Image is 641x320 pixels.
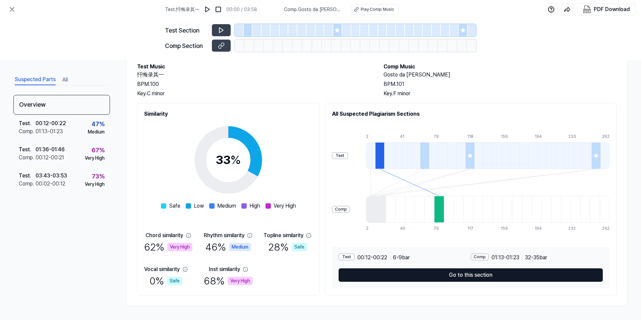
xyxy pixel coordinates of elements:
div: Very High [85,181,105,188]
h2: All Suspected Plagiarism Sections [332,110,609,118]
div: Comp [471,254,489,260]
div: Test . [19,146,36,154]
div: Test Section [165,26,208,35]
div: 117 [467,225,477,231]
div: Comp . [19,127,36,136]
img: PDF Download [583,5,591,13]
div: 47 % [92,119,105,128]
span: Low [194,202,204,210]
div: 03:43 - 03:53 [36,172,67,180]
div: 262 [602,134,609,140]
span: High [249,202,260,210]
div: 00:00 / 03:58 [226,6,257,13]
div: 00:02 - 00:12 [36,180,65,188]
span: Test . 忏悔录其一 [165,6,199,13]
div: Key. C minor [137,90,370,98]
h2: 忏悔录其一 [137,71,370,79]
div: 73 % [92,172,105,181]
div: Very High [167,243,192,251]
div: 194 [535,134,544,140]
div: Comp [332,206,350,213]
span: Comp . Gosto da [PERSON_NAME] [284,6,343,13]
div: 2 [366,134,375,140]
div: Medium [229,243,251,251]
div: 00:12 - 00:21 [36,154,64,162]
div: Key. F minor [384,90,617,98]
img: play [204,6,211,13]
div: BPM. 101 [384,80,617,88]
div: 68 % [204,273,253,288]
div: 232 [568,225,578,231]
div: Medium [88,128,105,136]
div: Comp . [19,180,36,188]
div: 00:12 - 00:22 [36,119,66,127]
div: 40 [400,225,410,231]
div: 33 [216,151,241,169]
div: Vocal similarity [144,265,180,273]
div: 2 [366,225,376,231]
div: 156 [501,134,510,140]
button: Go to this section [339,268,603,282]
div: Topline similarity [264,231,303,239]
div: 79 [433,225,443,231]
div: Inst similarity [209,265,240,273]
div: 242 [602,225,609,231]
div: 233 [568,134,577,140]
div: Test [339,254,355,260]
img: stop [215,6,222,13]
div: 01:13 - 01:23 [36,127,63,136]
div: PDF Download [594,5,630,14]
div: 79 [433,134,443,140]
div: 156 [501,225,511,231]
span: 00:12 - 00:22 [357,254,387,262]
img: share [564,6,571,13]
div: Rhythm similarity [204,231,244,239]
span: 01:13 - 01:23 [491,254,519,262]
div: 01:36 - 01:46 [36,146,65,154]
span: Safe [169,202,180,210]
div: Comp . [19,154,36,162]
div: 46 % [205,239,251,255]
span: % [230,153,241,167]
h2: Gosto da [PERSON_NAME] [384,71,617,79]
div: Test [332,152,348,159]
div: Safe [292,243,307,251]
span: 32 - 35 bar [525,254,547,262]
span: 6 - 9 bar [393,254,410,262]
span: Medium [217,202,236,210]
div: Test . [19,119,36,127]
div: Test . [19,172,36,180]
button: Suspected Parts [15,74,56,85]
div: Very High [228,277,253,285]
h2: Similarity [144,110,312,118]
button: Play Comp Music [351,4,399,15]
div: 194 [535,225,544,231]
h2: Test Music [137,63,370,71]
div: 118 [467,134,476,140]
div: Overview [13,95,110,115]
button: PDF Download [582,4,631,15]
div: 67 % [92,146,105,155]
h2: Comp Music [384,63,617,71]
img: help [548,6,555,13]
div: 41 [400,134,409,140]
button: All [62,74,68,85]
div: Play Comp Music [361,6,394,12]
span: Very High [274,202,296,210]
div: Safe [167,277,182,285]
div: Chord similarity [145,231,183,239]
div: Comp Section [165,41,208,50]
div: 62 % [144,239,192,255]
div: 28 % [268,239,307,255]
div: Very High [85,155,105,162]
div: BPM. 100 [137,80,370,88]
div: 0 % [150,273,182,288]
